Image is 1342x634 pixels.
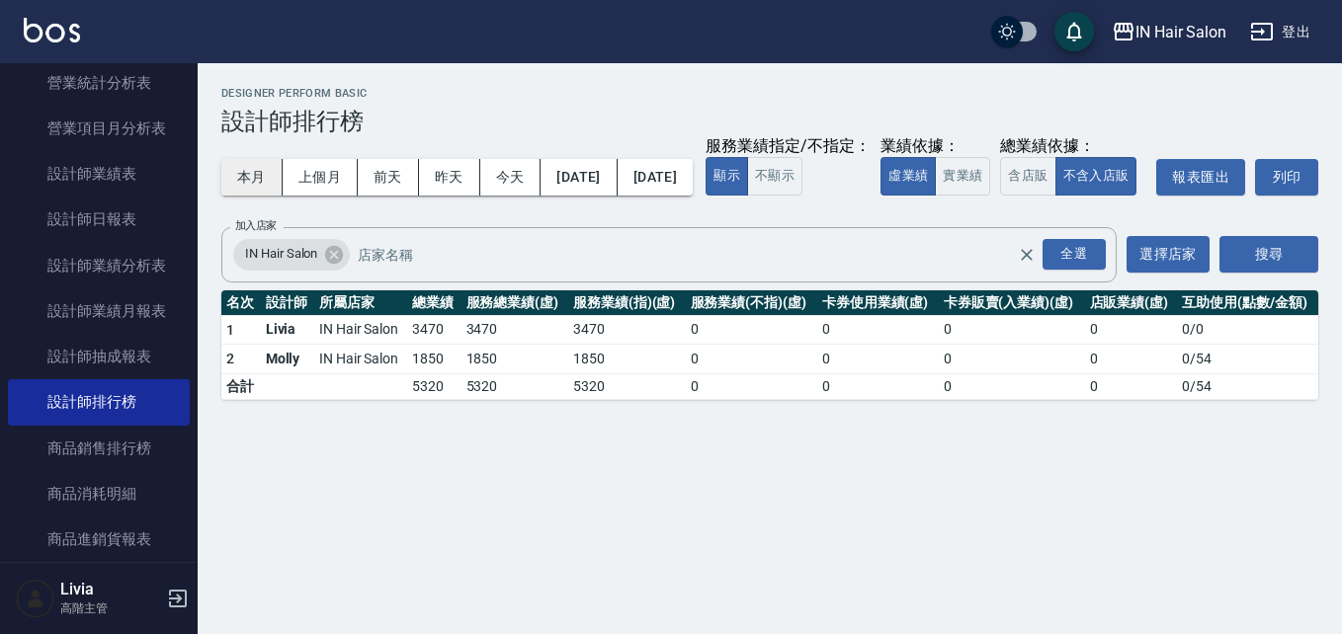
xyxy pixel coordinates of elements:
span: 1 [226,322,234,338]
td: 1850 [461,345,568,374]
button: [DATE] [618,159,693,196]
button: 實業績 [935,157,990,196]
a: 設計師排行榜 [8,379,190,425]
td: 合計 [221,373,261,399]
input: 店家名稱 [353,237,1051,272]
th: 設計師 [261,290,314,316]
td: 0 [817,345,939,374]
button: 本月 [221,159,283,196]
td: 3470 [461,315,568,345]
button: 顯示 [706,157,748,196]
p: 高階主管 [60,599,161,617]
button: 虛業績 [881,157,936,196]
a: 設計師業績表 [8,151,190,197]
button: 不顯示 [747,157,802,196]
a: 設計師日報表 [8,197,190,242]
th: 總業績 [407,290,461,316]
td: 1850 [568,345,686,374]
button: [DATE] [541,159,617,196]
button: 列印 [1255,159,1318,196]
td: 0 [817,373,939,399]
a: 營業統計分析表 [8,60,190,106]
a: 設計師業績月報表 [8,288,190,334]
td: 1850 [407,345,461,374]
td: 5320 [461,373,568,399]
button: IN Hair Salon [1104,12,1234,52]
button: 報表匯出 [1156,159,1245,196]
div: IN Hair Salon [233,239,350,271]
span: 2 [226,351,234,366]
label: 加入店家 [235,218,277,233]
button: 登出 [1242,14,1318,50]
img: Logo [24,18,80,42]
a: 設計師業績分析表 [8,243,190,288]
button: 搜尋 [1219,236,1318,273]
td: 5320 [568,373,686,399]
button: 不含入店販 [1055,157,1137,196]
td: 0 [1085,315,1178,345]
th: 服務總業績(虛) [461,290,568,316]
button: 昨天 [419,159,480,196]
table: a dense table [221,290,1318,400]
th: 服務業績(指)(虛) [568,290,686,316]
td: 0 [686,373,817,399]
a: 營業項目月分析表 [8,106,190,151]
td: 0 [1085,373,1178,399]
th: 名次 [221,290,261,316]
td: Livia [261,315,314,345]
td: 3470 [407,315,461,345]
button: Open [1039,235,1110,274]
h2: Designer Perform Basic [221,87,1318,100]
td: 0 / 54 [1177,373,1318,399]
a: 商品消耗明細 [8,471,190,516]
button: 上個月 [283,159,358,196]
td: 0 [686,345,817,374]
td: 0 [939,345,1085,374]
button: 選擇店家 [1127,236,1210,273]
a: 商品進銷貨報表 [8,516,190,562]
td: IN Hair Salon [314,345,407,374]
button: 今天 [480,159,542,196]
td: 3470 [568,315,686,345]
td: 0 [686,315,817,345]
button: 含店販 [1000,157,1055,196]
td: 0 [817,315,939,345]
button: 前天 [358,159,419,196]
h3: 設計師排行榜 [221,108,1318,135]
td: Molly [261,345,314,374]
td: 0 [939,373,1085,399]
th: 卡券使用業績(虛) [817,290,939,316]
td: 0 / 54 [1177,345,1318,374]
a: 商品銷售排行榜 [8,426,190,471]
td: 5320 [407,373,461,399]
th: 卡券販賣(入業績)(虛) [939,290,1085,316]
th: 店販業績(虛) [1085,290,1178,316]
button: Clear [1013,241,1041,269]
div: 全選 [1043,239,1106,270]
a: 設計師抽成報表 [8,334,190,379]
button: save [1054,12,1094,51]
th: 服務業績(不指)(虛) [686,290,817,316]
div: 服務業績指定/不指定： [706,136,871,157]
td: IN Hair Salon [314,315,407,345]
div: 業績依據： [881,136,990,157]
td: 0 / 0 [1177,315,1318,345]
td: 0 [939,315,1085,345]
span: IN Hair Salon [233,244,329,264]
div: 總業績依據： [1000,136,1146,157]
th: 互助使用(點數/金額) [1177,290,1318,316]
img: Person [16,579,55,618]
div: IN Hair Salon [1135,20,1226,44]
h5: Livia [60,580,161,599]
th: 所屬店家 [314,290,407,316]
td: 0 [1085,345,1178,374]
